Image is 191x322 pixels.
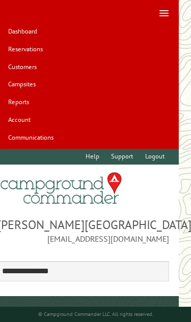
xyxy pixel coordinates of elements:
a: Logout [140,149,169,165]
a: Reports [3,94,34,110]
a: Account [3,112,35,127]
a: Reservations [3,42,47,57]
a: Help [81,149,104,165]
a: Customers [3,59,41,75]
a: Dashboard [3,24,42,40]
small: © Campground Commander LLC. All rights reserved. [38,311,153,317]
a: Communications [3,130,58,145]
a: Campsites [3,77,40,92]
a: Support [106,149,138,165]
